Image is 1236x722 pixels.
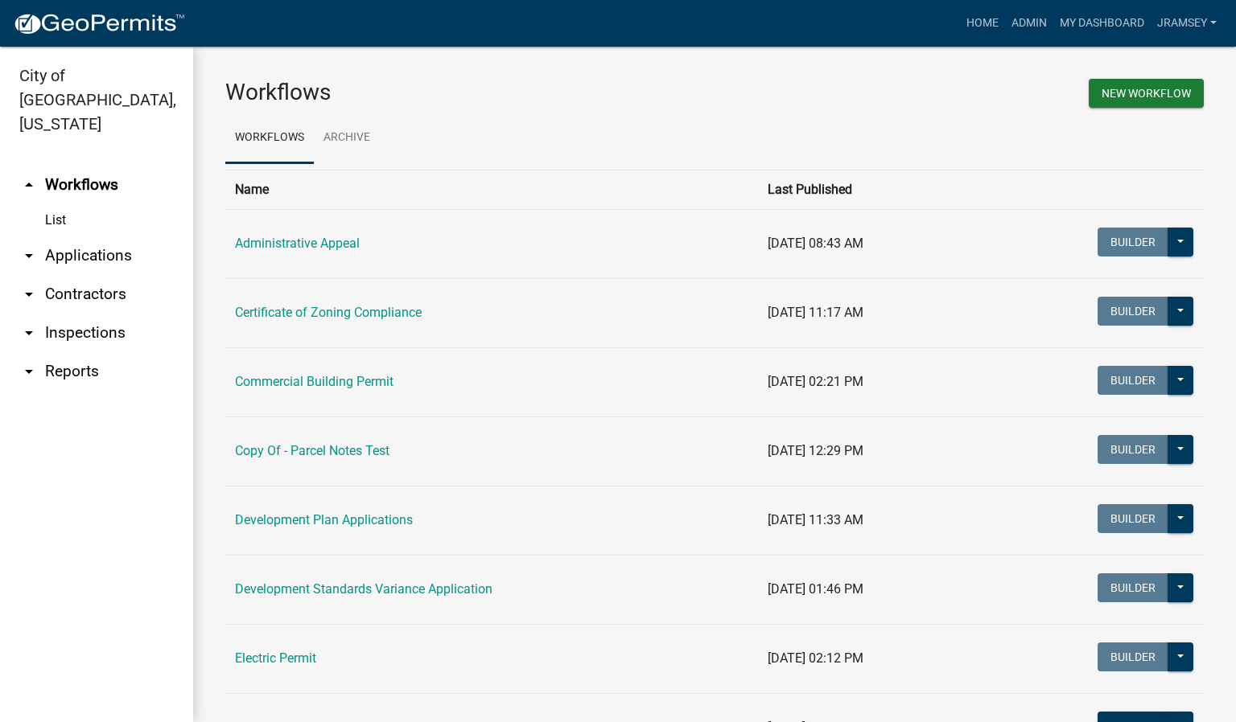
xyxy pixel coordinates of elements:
span: [DATE] 11:17 AM [768,305,863,320]
a: Administrative Appeal [235,236,360,251]
i: arrow_drop_down [19,323,39,343]
i: arrow_drop_down [19,285,39,304]
button: New Workflow [1089,79,1204,108]
a: My Dashboard [1053,8,1151,39]
a: Copy Of - Parcel Notes Test [235,443,389,458]
button: Builder [1098,504,1168,533]
th: Name [225,170,758,209]
a: Electric Permit [235,650,316,666]
button: Builder [1098,228,1168,256]
span: [DATE] 02:21 PM [768,374,863,389]
i: arrow_drop_down [19,246,39,265]
a: Development Plan Applications [235,512,413,527]
button: Builder [1098,297,1168,326]
th: Last Published [758,170,979,209]
a: Development Standards Variance Application [235,581,492,597]
a: Certificate of Zoning Compliance [235,305,422,320]
span: [DATE] 08:43 AM [768,236,863,251]
button: Builder [1098,642,1168,671]
a: Archive [314,113,380,164]
a: Admin [1005,8,1053,39]
span: [DATE] 02:12 PM [768,650,863,666]
i: arrow_drop_down [19,362,39,381]
span: [DATE] 01:46 PM [768,581,863,597]
a: Home [960,8,1005,39]
span: [DATE] 12:29 PM [768,443,863,458]
button: Builder [1098,435,1168,464]
button: Builder [1098,366,1168,395]
button: Builder [1098,573,1168,602]
i: arrow_drop_up [19,175,39,195]
a: Workflows [225,113,314,164]
a: Commercial Building Permit [235,374,393,389]
h3: Workflows [225,79,702,106]
a: jramsey [1151,8,1223,39]
span: [DATE] 11:33 AM [768,512,863,527]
